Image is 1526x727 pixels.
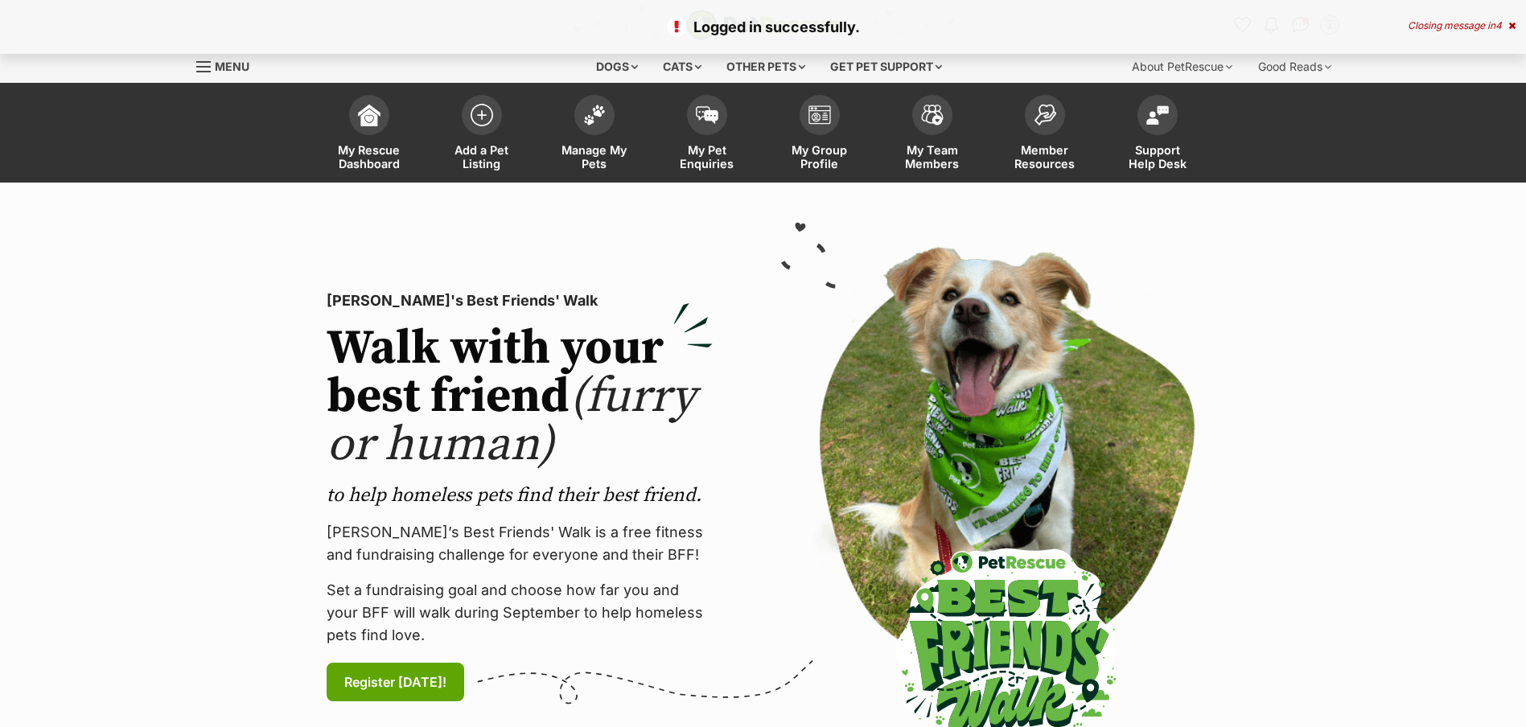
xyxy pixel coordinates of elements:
[446,143,518,170] span: Add a Pet Listing
[819,51,953,83] div: Get pet support
[876,87,989,183] a: My Team Members
[358,104,380,126] img: dashboard-icon-eb2f2d2d3e046f16d808141f083e7271f6b2e854fb5c12c21221c1fb7104beca.svg
[896,143,969,170] span: My Team Members
[215,60,249,73] span: Menu
[471,104,493,126] img: add-pet-listing-icon-0afa8454b4691262ce3f59096e99ab1cd57d4a30225e0717b998d2c9b9846f56.svg
[1101,87,1214,183] a: Support Help Desk
[763,87,876,183] a: My Group Profile
[333,143,405,170] span: My Rescue Dashboard
[327,579,713,647] p: Set a fundraising goal and choose how far you and your BFF will walk during September to help hom...
[426,87,538,183] a: Add a Pet Listing
[585,51,649,83] div: Dogs
[989,87,1101,183] a: Member Resources
[671,143,743,170] span: My Pet Enquiries
[652,51,713,83] div: Cats
[651,87,763,183] a: My Pet Enquiries
[1121,143,1194,170] span: Support Help Desk
[808,105,831,125] img: group-profile-icon-3fa3cf56718a62981997c0bc7e787c4b2cf8bcc04b72c1350f741eb67cf2f40e.svg
[1247,51,1343,83] div: Good Reads
[1034,104,1056,125] img: member-resources-icon-8e73f808a243e03378d46382f2149f9095a855e16c252ad45f914b54edf8863c.svg
[344,672,446,692] span: Register [DATE]!
[313,87,426,183] a: My Rescue Dashboard
[1009,143,1081,170] span: Member Resources
[784,143,856,170] span: My Group Profile
[1146,105,1169,125] img: help-desk-icon-fdf02630f3aa405de69fd3d07c3f3aa587a6932b1a1747fa1d2bba05be0121f9.svg
[327,663,464,701] a: Register [DATE]!
[327,483,713,508] p: to help homeless pets find their best friend.
[583,105,606,125] img: manage-my-pets-icon-02211641906a0b7f246fdf0571729dbe1e7629f14944591b6c1af311fb30b64b.svg
[1121,51,1244,83] div: About PetRescue
[327,290,713,312] p: [PERSON_NAME]'s Best Friends' Walk
[696,106,718,124] img: pet-enquiries-icon-7e3ad2cf08bfb03b45e93fb7055b45f3efa6380592205ae92323e6603595dc1f.svg
[327,325,713,470] h2: Walk with your best friend
[327,367,696,475] span: (furry or human)
[558,143,631,170] span: Manage My Pets
[715,51,816,83] div: Other pets
[327,521,713,566] p: [PERSON_NAME]’s Best Friends' Walk is a free fitness and fundraising challenge for everyone and t...
[921,105,944,125] img: team-members-icon-5396bd8760b3fe7c0b43da4ab00e1e3bb1a5d9ba89233759b79545d2d3fc5d0d.svg
[538,87,651,183] a: Manage My Pets
[196,51,261,80] a: Menu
